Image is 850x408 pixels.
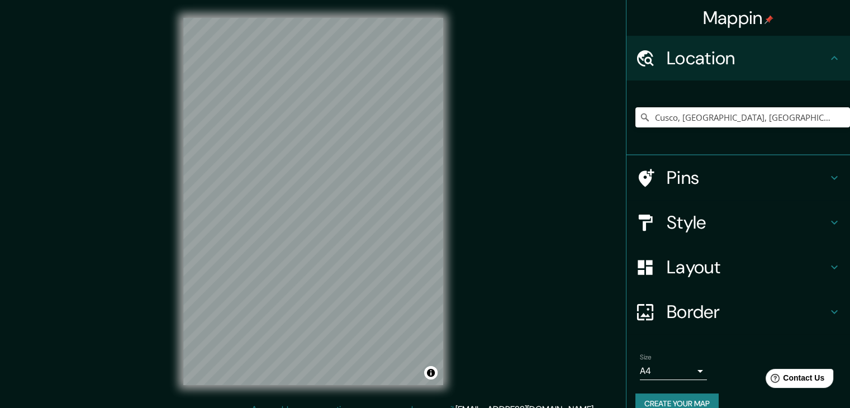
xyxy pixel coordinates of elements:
iframe: Help widget launcher [751,364,838,396]
div: Location [626,36,850,80]
label: Size [640,353,652,362]
div: Border [626,290,850,334]
input: Pick your city or area [635,107,850,127]
canvas: Map [183,18,443,385]
div: A4 [640,362,707,380]
h4: Layout [667,256,828,278]
img: pin-icon.png [764,15,773,24]
div: Layout [626,245,850,290]
h4: Location [667,47,828,69]
div: Pins [626,155,850,200]
h4: Border [667,301,828,323]
h4: Pins [667,167,828,189]
h4: Style [667,211,828,234]
button: Toggle attribution [424,366,438,379]
h4: Mappin [703,7,774,29]
div: Style [626,200,850,245]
